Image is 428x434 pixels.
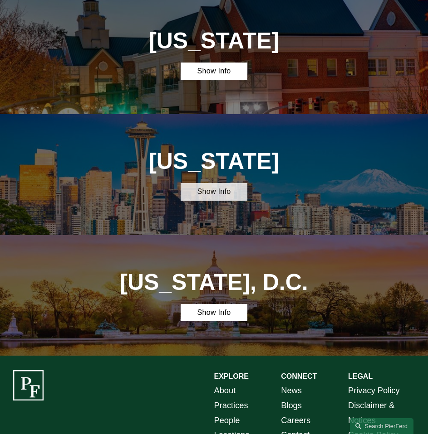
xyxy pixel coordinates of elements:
a: People [214,413,240,428]
h1: [US_STATE] [147,149,281,174]
h1: [US_STATE], D.C. [113,270,315,295]
a: Search this site [350,418,413,434]
h1: [US_STATE] [113,28,315,54]
a: Blogs [281,398,302,413]
a: About [214,383,236,398]
strong: CONNECT [281,372,317,380]
a: Show Info [181,304,248,321]
a: Show Info [181,183,248,200]
a: Disclaimer & Notices [348,398,415,428]
strong: LEGAL [348,372,373,380]
a: Practices [214,398,248,413]
strong: EXPLORE [214,372,249,380]
a: Privacy Policy [348,383,400,398]
a: Careers [281,413,310,428]
a: Show Info [181,63,248,80]
a: News [281,383,302,398]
